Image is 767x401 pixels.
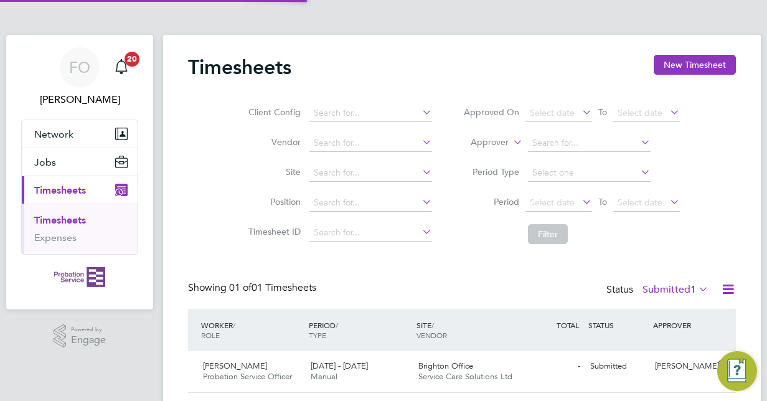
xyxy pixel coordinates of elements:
a: Powered byEngage [54,324,106,348]
a: Expenses [34,232,77,243]
span: FO [69,59,90,75]
span: TOTAL [557,320,579,330]
span: Probation Service Officer [203,371,292,382]
span: [DATE] - [DATE] [311,361,368,371]
div: Timesheets [22,204,138,254]
nav: Main navigation [6,35,153,309]
label: Submitted [642,283,708,296]
h2: Timesheets [188,55,291,80]
span: Select date [618,107,662,118]
span: Timesheets [34,184,86,196]
div: [PERSON_NAME] [650,356,715,377]
label: Approver [453,136,509,149]
div: APPROVER [650,314,715,336]
span: Fiona Oshea [21,92,138,107]
label: Client Config [245,106,301,118]
input: Search for... [309,105,432,122]
a: Timesheets [34,214,86,226]
span: To [595,194,611,210]
a: 20 [109,47,134,87]
span: VENDOR [416,330,447,340]
span: Service Care Solutions Ltd [418,371,512,382]
span: [PERSON_NAME] [203,361,267,371]
button: Engage Resource Center [717,351,757,391]
span: 20 [125,52,139,67]
button: Jobs [22,148,138,176]
div: Submitted [585,356,650,377]
span: / [431,320,434,330]
span: Brighton Office [418,361,473,371]
div: Showing [188,281,319,295]
label: Timesheet ID [245,226,301,237]
a: FO[PERSON_NAME] [21,47,138,107]
input: Search for... [309,164,432,182]
div: PERIOD [306,314,413,346]
div: WORKER [198,314,306,346]
div: SITE [413,314,521,346]
div: - [520,356,585,377]
span: Manual [311,371,337,382]
span: / [336,320,338,330]
div: STATUS [585,314,650,336]
label: Site [245,166,301,177]
button: Filter [528,224,568,244]
button: Network [22,120,138,148]
input: Search for... [528,134,651,152]
span: Select date [530,107,575,118]
button: New Timesheet [654,55,736,75]
label: Period [463,196,519,207]
span: / [233,320,235,330]
label: Vendor [245,136,301,148]
span: 01 Timesheets [229,281,316,294]
span: TYPE [309,330,326,340]
span: Select date [618,197,662,208]
span: ROLE [201,330,220,340]
input: Select one [528,164,651,182]
button: Timesheets [22,176,138,204]
label: Approved On [463,106,519,118]
span: Select date [530,197,575,208]
span: Jobs [34,156,56,168]
a: Go to home page [21,267,138,287]
label: Period Type [463,166,519,177]
span: 01 of [229,281,252,294]
span: Engage [71,335,106,346]
label: Position [245,196,301,207]
span: Network [34,128,73,140]
span: To [595,104,611,120]
span: Powered by [71,324,106,335]
img: probationservice-logo-retina.png [54,267,105,287]
input: Search for... [309,134,432,152]
div: Status [606,281,711,299]
input: Search for... [309,194,432,212]
span: 1 [690,283,696,296]
input: Search for... [309,224,432,242]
